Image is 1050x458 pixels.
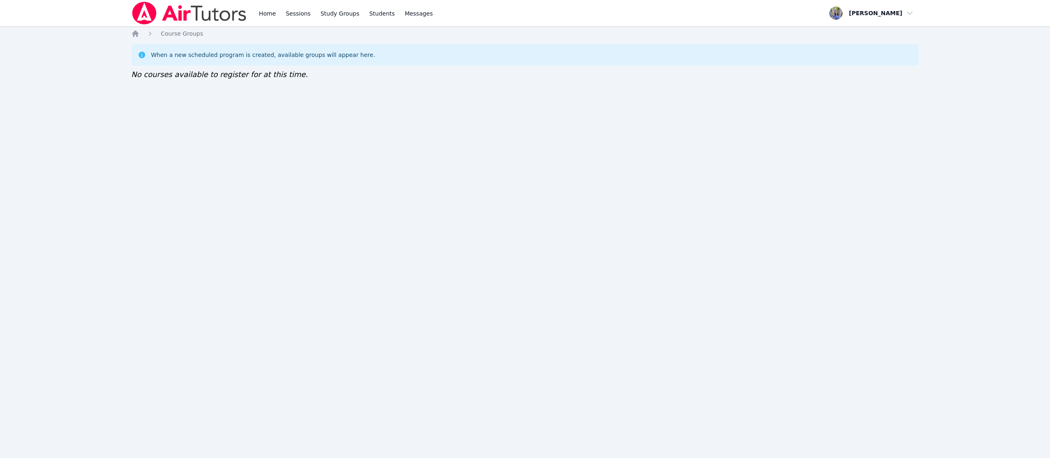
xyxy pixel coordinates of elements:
[151,51,375,59] div: When a new scheduled program is created, available groups will appear here.
[161,29,203,38] a: Course Groups
[161,30,203,37] span: Course Groups
[131,70,308,79] span: No courses available to register for at this time.
[131,2,247,25] img: Air Tutors
[131,29,919,38] nav: Breadcrumb
[405,9,433,18] span: Messages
